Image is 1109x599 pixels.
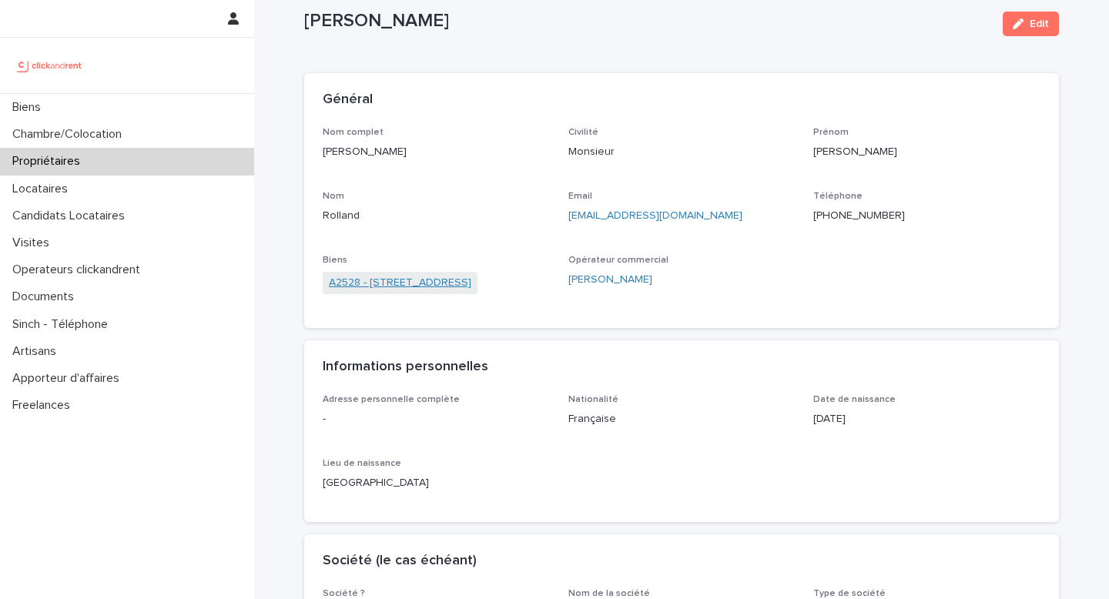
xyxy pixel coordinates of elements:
span: Edit [1030,18,1049,29]
p: [DATE] [813,411,1040,427]
p: Operateurs clickandrent [6,263,152,277]
h2: Société (le cas échéant) [323,553,477,570]
h2: Général [323,92,373,109]
p: Visites [6,236,62,250]
p: Sinch - Téléphone [6,317,120,332]
p: [PERSON_NAME] [304,10,990,32]
span: Nom complet [323,128,384,137]
a: [EMAIL_ADDRESS][DOMAIN_NAME] [568,210,742,221]
span: Lieu de naissance [323,459,401,468]
a: [PERSON_NAME] [568,272,652,288]
p: [PHONE_NUMBER] [813,208,1040,224]
span: Email [568,192,592,201]
p: Biens [6,100,53,115]
span: Biens [323,256,347,265]
a: A2528 - [STREET_ADDRESS] [329,275,471,291]
h2: Informations personnelles [323,359,488,376]
p: Artisans [6,344,69,359]
span: Nationalité [568,395,618,404]
span: Téléphone [813,192,863,201]
p: Documents [6,289,86,304]
span: Adresse personnelle complète [323,395,460,404]
p: [PERSON_NAME] [323,144,550,160]
span: Nom de la société [568,589,650,598]
span: Société ? [323,589,365,598]
p: Locataires [6,182,80,196]
p: Apporteur d'affaires [6,371,132,386]
span: Type de société [813,589,886,598]
p: Freelances [6,398,82,413]
p: Française [568,411,796,427]
button: Edit [1003,12,1059,36]
p: Chambre/Colocation [6,127,134,142]
span: Prénom [813,128,849,137]
span: Nom [323,192,344,201]
p: Candidats Locataires [6,209,137,223]
p: [PERSON_NAME] [813,144,1040,160]
img: UCB0brd3T0yccxBKYDjQ [12,50,87,81]
span: Civilité [568,128,598,137]
p: Rolland [323,208,550,224]
p: - [323,411,550,427]
span: Opérateur commercial [568,256,668,265]
p: Monsieur [568,144,796,160]
span: Date de naissance [813,395,896,404]
p: Propriétaires [6,154,92,169]
p: [GEOGRAPHIC_DATA] [323,475,550,491]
